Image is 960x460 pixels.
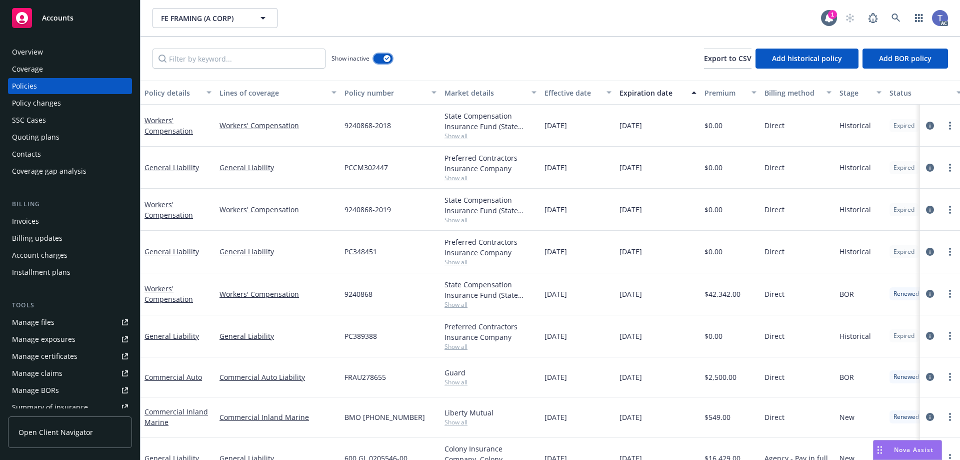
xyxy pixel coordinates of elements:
a: Commercial Auto [144,372,202,382]
button: Lines of coverage [215,81,340,105]
button: Expiration date [615,81,700,105]
a: Manage files [8,314,132,330]
div: Policy changes [12,95,61,111]
div: Tools [8,300,132,310]
span: FE FRAMING (A CORP) [161,13,247,24]
button: Stage [835,81,885,105]
a: General Liability [144,331,199,341]
div: Manage BORs [12,382,59,398]
span: [DATE] [544,289,567,299]
span: Expired [893,121,914,130]
div: Preferred Contractors Insurance Company [444,237,536,258]
div: Account charges [12,247,67,263]
a: Workers' Compensation [219,289,336,299]
a: Workers' Compensation [144,116,193,136]
span: PC389388 [344,331,377,341]
span: $2,500.00 [704,372,736,382]
span: $0.00 [704,162,722,173]
a: more [944,246,956,258]
span: Nova Assist [894,445,933,454]
div: Manage exposures [12,331,75,347]
a: General Liability [219,162,336,173]
div: Drag to move [873,440,886,459]
span: BOR [839,372,854,382]
div: Policies [12,78,37,94]
div: Manage files [12,314,54,330]
div: Summary of insurance [12,399,88,415]
span: Accounts [42,14,73,22]
span: [DATE] [619,331,642,341]
span: [DATE] [544,204,567,215]
span: Add BOR policy [879,54,931,63]
span: [DATE] [544,246,567,257]
span: [DATE] [544,412,567,422]
span: [DATE] [619,204,642,215]
a: circleInformation [924,411,936,423]
a: circleInformation [924,330,936,342]
button: FE FRAMING (A CORP) [152,8,277,28]
div: State Compensation Insurance Fund (State Fund) [444,111,536,132]
a: Account charges [8,247,132,263]
span: PC348451 [344,246,377,257]
div: Policy details [144,88,200,98]
span: Show all [444,418,536,426]
span: Historical [839,120,871,131]
a: circleInformation [924,120,936,132]
input: Filter by keyword... [152,49,325,69]
span: Historical [839,204,871,215]
div: Policy number [344,88,425,98]
a: Commercial Inland Marine [219,412,336,422]
span: PCCM302447 [344,162,388,173]
div: Billing [8,199,132,209]
span: 9240868 [344,289,372,299]
button: Add historical policy [755,49,858,69]
a: Workers' Compensation [219,204,336,215]
span: Renewed [893,412,919,421]
button: Policy details [140,81,215,105]
span: FRAU278655 [344,372,386,382]
a: Contacts [8,146,132,162]
div: Guard [444,367,536,378]
a: General Liability [219,331,336,341]
div: Installment plans [12,264,70,280]
span: 9240868-2018 [344,120,391,131]
span: [DATE] [544,162,567,173]
a: Switch app [909,8,929,28]
a: Commercial Inland Marine [144,407,208,427]
a: Quoting plans [8,129,132,145]
div: 1 [828,10,837,19]
span: Direct [764,120,784,131]
div: Market details [444,88,525,98]
a: Commercial Auto Liability [219,372,336,382]
a: more [944,204,956,216]
a: Search [886,8,906,28]
a: SSC Cases [8,112,132,128]
span: Show all [444,378,536,386]
a: Policies [8,78,132,94]
span: $0.00 [704,204,722,215]
span: 9240868-2019 [344,204,391,215]
img: photo [932,10,948,26]
a: Invoices [8,213,132,229]
span: Direct [764,372,784,382]
a: more [944,371,956,383]
span: [DATE] [619,289,642,299]
a: circleInformation [924,246,936,258]
span: $0.00 [704,331,722,341]
span: [DATE] [544,331,567,341]
div: Lines of coverage [219,88,325,98]
span: Show all [444,174,536,182]
a: Workers' Compensation [219,120,336,131]
span: [DATE] [544,372,567,382]
span: Show all [444,216,536,224]
span: [DATE] [544,120,567,131]
span: [DATE] [619,120,642,131]
div: Coverage gap analysis [12,163,86,179]
a: Report a Bug [863,8,883,28]
div: State Compensation Insurance Fund (State Fund) [444,195,536,216]
a: Manage exposures [8,331,132,347]
a: more [944,330,956,342]
button: Premium [700,81,760,105]
span: [DATE] [619,246,642,257]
